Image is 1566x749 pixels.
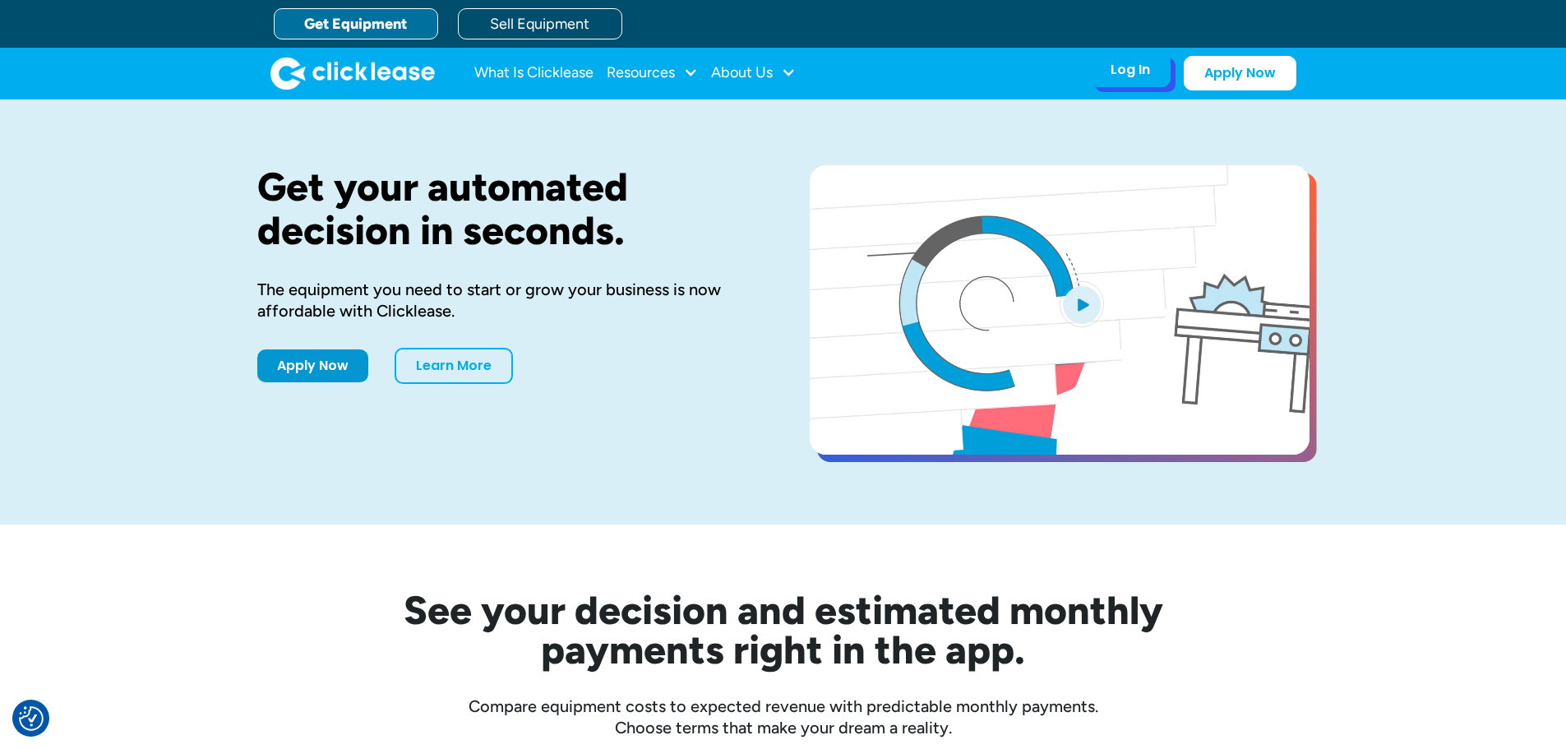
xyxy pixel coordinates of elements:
[257,165,757,252] h1: Get your automated decision in seconds.
[323,590,1244,669] h2: See your decision and estimated monthly payments right in the app.
[1111,62,1150,78] div: Log In
[810,165,1310,455] a: open lightbox
[19,706,44,731] img: Revisit consent button
[474,57,594,90] a: What Is Clicklease
[1184,56,1296,90] a: Apply Now
[274,8,438,39] a: Get Equipment
[458,8,622,39] a: Sell Equipment
[270,57,435,90] img: Clicklease logo
[395,348,513,384] a: Learn More
[1060,281,1104,327] img: Blue play button logo on a light blue circular background
[257,696,1310,738] div: Compare equipment costs to expected revenue with predictable monthly payments. Choose terms that ...
[711,57,796,90] div: About Us
[257,279,757,321] div: The equipment you need to start or grow your business is now affordable with Clicklease.
[270,57,435,90] a: home
[257,349,368,382] a: Apply Now
[19,706,44,731] button: Consent Preferences
[607,57,698,90] div: Resources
